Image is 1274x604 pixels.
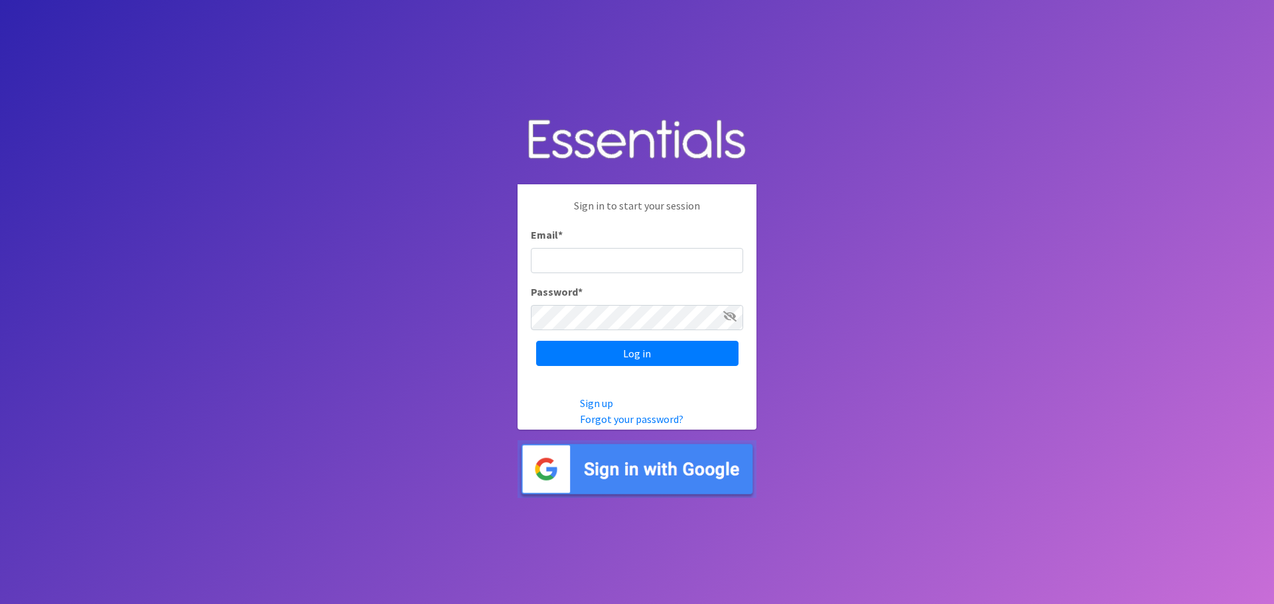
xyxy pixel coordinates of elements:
[580,396,613,410] a: Sign up
[531,227,563,243] label: Email
[580,412,683,426] a: Forgot your password?
[531,198,743,227] p: Sign in to start your session
[536,341,739,366] input: Log in
[578,285,583,298] abbr: required
[558,228,563,241] abbr: required
[518,106,756,174] img: Human Essentials
[518,440,756,498] img: Sign in with Google
[531,284,583,300] label: Password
